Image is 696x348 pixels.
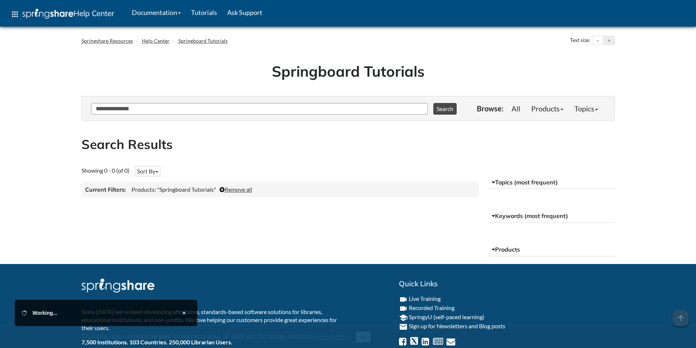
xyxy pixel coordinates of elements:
span: arrow_upward [673,310,689,326]
i: videocam [399,304,408,313]
button: Sort By [135,166,160,176]
i: videocam [399,295,408,304]
a: Tutorials [186,3,222,22]
h2: Search Results [81,135,615,153]
a: apps Help Center [5,3,119,25]
a: Read more [317,332,351,340]
b: 7,500 Institutions. 103 Countries. 250,000 Librarian Users. [81,339,232,345]
a: Products [526,101,569,116]
a: Live Training [409,295,441,302]
img: Springshare [81,279,155,292]
button: Search [433,103,457,115]
p: Since [DATE] we've been developing affordable, standards-based software solutions for libraries, ... [81,308,343,332]
button: Decrease text size [592,36,603,45]
a: Sign up for Newsletters and Blog posts [409,322,505,329]
a: Springshare Resources [81,38,133,44]
i: email [399,322,408,331]
span: "Springboard Tutorials" [157,186,216,193]
h3: Current Filters [85,186,126,194]
a: Ask Support [222,3,267,22]
a: Help Center [142,38,170,44]
button: Close [178,307,190,319]
span: Showing 0 - 0 (of 0) [81,167,129,174]
span: Help Center [73,8,114,18]
button: Products [490,243,615,256]
a: Documentation [127,3,186,22]
div: This site uses cookies as well as records your IP address for usage statistics. [74,331,622,343]
a: Topics [569,101,604,116]
h2: Quick Links [399,279,615,289]
button: Topics (most frequent) [490,176,615,189]
img: Springshare [22,9,73,19]
a: Recorded Training [409,304,455,311]
a: arrow_upward [673,311,689,320]
i: school [399,313,408,322]
span: apps [11,10,19,19]
a: All [506,101,526,116]
button: Close [356,332,370,343]
p: Browse: [477,103,503,114]
a: SpringyU (self-paced learning) [409,313,484,320]
div: Text size: [568,36,592,45]
a: Springboard Tutorials [178,38,228,44]
h1: Springboard Tutorials [87,61,609,81]
button: Increase text size [604,36,615,45]
button: Keywords (most frequent) [490,210,615,223]
span: Products: [132,186,156,193]
span: Working... [33,310,57,316]
a: Remove all [220,186,252,193]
